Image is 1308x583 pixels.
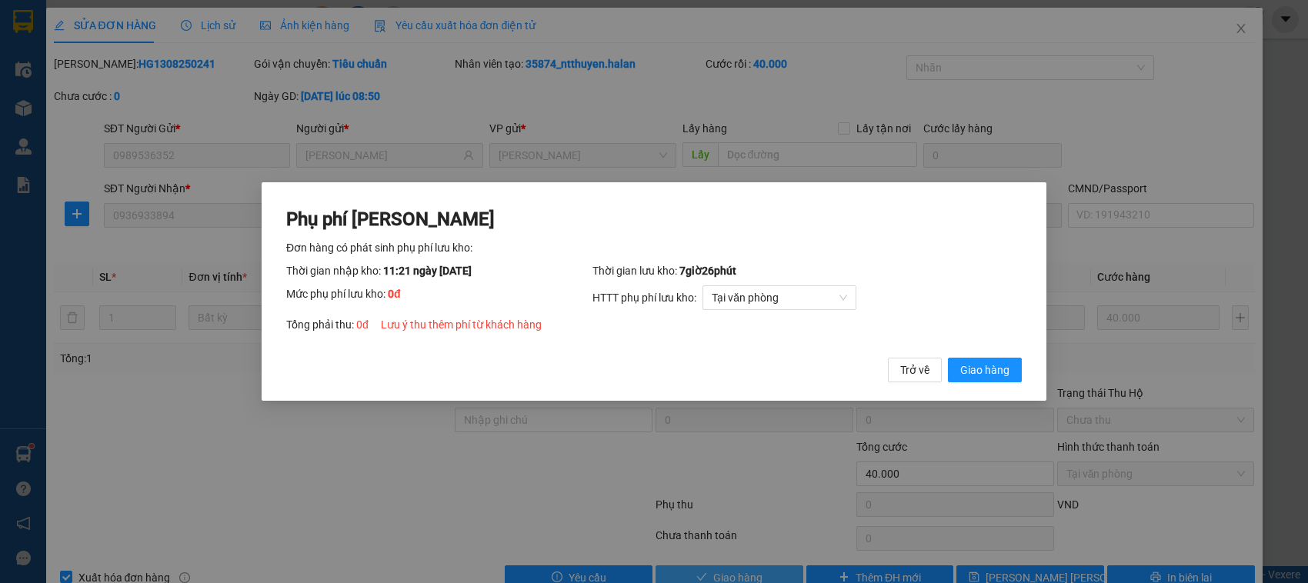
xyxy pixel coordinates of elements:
[388,288,401,300] span: 0 đ
[960,361,1009,378] span: Giao hàng
[888,358,942,382] button: Trở về
[592,262,1022,279] div: Thời gian lưu kho:
[286,208,495,230] span: Phụ phí [PERSON_NAME]
[592,285,1022,310] div: HTTT phụ phí lưu kho:
[286,316,1022,333] div: Tổng phải thu:
[712,286,847,309] span: Tại văn phòng
[286,262,592,279] div: Thời gian nhập kho:
[356,318,369,331] span: 0 đ
[948,358,1022,382] button: Giao hàng
[383,265,472,277] span: 11:21 ngày [DATE]
[900,361,929,378] span: Trở về
[679,265,736,277] span: 7 giờ 26 phút
[286,239,1022,256] div: Đơn hàng có phát sinh phụ phí lưu kho:
[381,318,542,331] span: Lưu ý thu thêm phí từ khách hàng
[286,285,592,310] div: Mức phụ phí lưu kho:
